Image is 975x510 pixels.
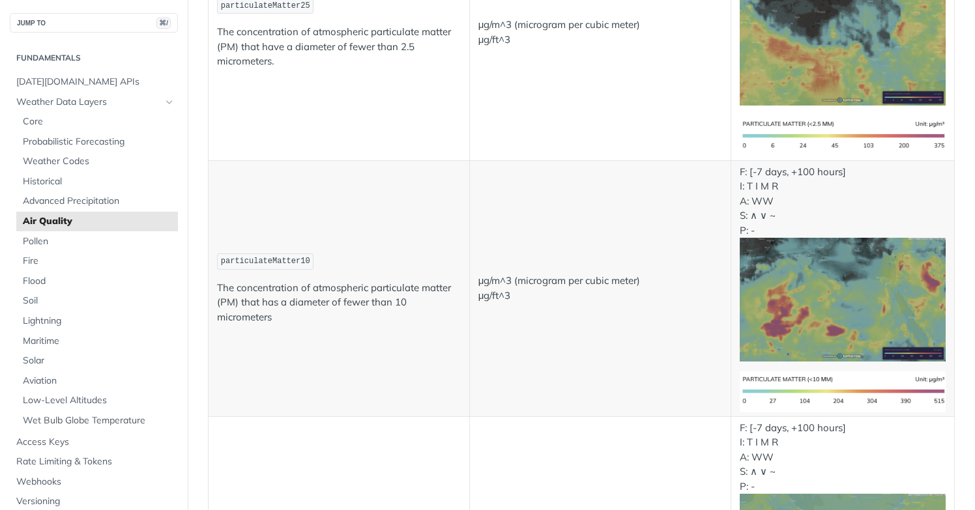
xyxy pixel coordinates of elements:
span: Fire [23,255,175,268]
a: Pollen [16,232,178,251]
img: pm25 [740,115,946,156]
span: Flood [23,275,175,288]
span: Core [23,115,175,128]
p: The concentration of atmospheric particulate matter (PM) that has a diameter of fewer than 10 mic... [217,281,461,325]
a: [DATE][DOMAIN_NAME] APIs [10,72,178,92]
span: ⌘/ [156,18,171,29]
img: pm10 [740,238,946,361]
p: The concentration of atmospheric particulate matter (PM) that have a diameter of fewer than 2.5 m... [217,25,461,69]
span: Soil [23,294,175,307]
a: Soil [16,291,178,311]
h2: Fundamentals [10,52,178,64]
a: Advanced Precipitation [16,191,178,211]
a: Core [16,112,178,132]
span: Aviation [23,375,175,388]
span: particulateMatter25 [221,1,310,10]
a: Fire [16,251,178,271]
span: [DATE][DOMAIN_NAME] APIs [16,76,175,89]
span: Maritime [23,335,175,348]
p: μg/m^3 (microgram per cubic meter) μg/ft^3 [478,274,722,303]
a: Wet Bulb Globe Temperature [16,411,178,431]
a: Rate Limiting & Tokens [10,452,178,472]
span: Expand image [740,384,946,397]
span: Wet Bulb Globe Temperature [23,414,175,427]
span: particulateMatter10 [221,257,310,266]
a: Aviation [16,371,178,391]
span: Weather Codes [23,155,175,168]
span: Pollen [23,235,175,248]
a: Maritime [16,332,178,351]
span: Versioning [16,495,175,508]
a: Flood [16,272,178,291]
span: Expand image [740,36,946,49]
img: pm10 [740,371,946,412]
span: Rate Limiting & Tokens [16,455,175,468]
a: Low-Level Altitudes [16,391,178,410]
span: Expand image [740,128,946,141]
p: F: [-7 days, +100 hours] I: T I M R A: WW S: ∧ ∨ ~ P: - [740,165,946,361]
span: Solar [23,354,175,367]
a: Probabilistic Forecasting [16,132,178,152]
span: Low-Level Altitudes [23,394,175,407]
a: Air Quality [16,212,178,231]
a: Access Keys [10,432,178,452]
span: Probabilistic Forecasting [23,135,175,149]
a: Weather Data LayersHide subpages for Weather Data Layers [10,92,178,112]
button: JUMP TO⌘/ [10,13,178,33]
span: Advanced Precipitation [23,195,175,208]
span: Lightning [23,315,175,328]
span: Expand image [740,292,946,305]
a: Webhooks [10,472,178,492]
span: Access Keys [16,436,175,449]
p: μg/m^3 (microgram per cubic meter) μg/ft^3 [478,18,722,47]
a: Lightning [16,311,178,331]
span: Weather Data Layers [16,96,161,109]
a: Solar [16,351,178,371]
span: Webhooks [16,475,175,489]
a: Weather Codes [16,152,178,171]
a: Historical [16,172,178,191]
button: Hide subpages for Weather Data Layers [164,97,175,107]
span: Historical [23,175,175,188]
span: Air Quality [23,215,175,228]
